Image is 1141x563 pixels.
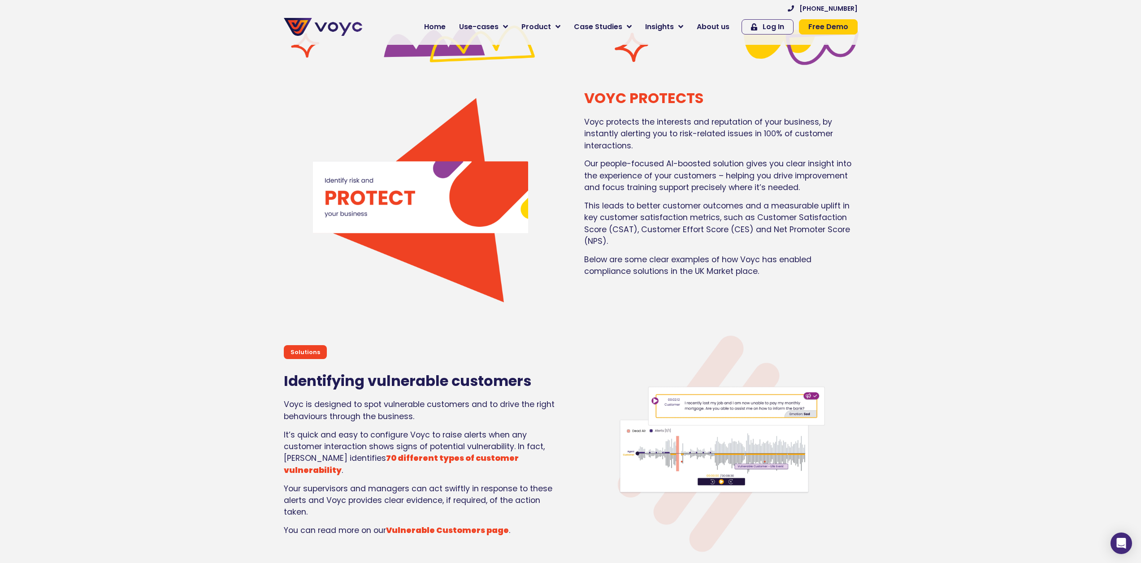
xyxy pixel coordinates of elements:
[291,348,320,356] p: Solutions
[185,186,227,195] a: Privacy Policy
[515,18,567,36] a: Product
[119,36,141,46] span: Phone
[808,23,848,30] span: Free Demo
[584,254,858,277] p: Below are some clear examples of how Voyc has enabled compliance solutions in the UK Market place.
[584,200,858,247] p: This leads to better customer outcomes and a measurable uplift in key customer satisfaction metri...
[284,429,557,476] p: It’s quick and easy to configure Voyc to raise alerts when any customer interaction shows signs o...
[424,22,446,32] span: Home
[690,18,736,36] a: About us
[284,524,557,536] p: You can read more on our .
[284,483,557,518] p: Your supervisors and managers can act swiftly in response to these alerts and Voyc provides clear...
[567,18,638,36] a: Case Studies
[742,19,794,35] a: Log In
[697,22,729,32] span: About us
[584,158,858,193] p: Our people-focused AI-boosted solution gives you clear insight into the experience of your custom...
[799,19,858,35] a: Free Demo
[645,22,674,32] span: Insights
[284,18,362,36] img: voyc-full-logo
[284,398,557,422] p: Voyc is designed to spot vulnerable customers and to drive the right behaviours through the busin...
[799,5,858,12] span: [PHONE_NUMBER]
[284,453,519,475] a: 70 different types of customer vulnerability
[459,22,499,32] span: Use-cases
[417,18,452,36] a: Home
[788,5,858,12] a: [PHONE_NUMBER]
[584,90,858,107] h2: VOYC PROTECTS
[119,73,149,83] span: Job title
[284,372,557,390] h2: Identifying vulnerable customers
[1111,533,1132,554] div: Open Intercom Messenger
[521,22,551,32] span: Product
[638,18,690,36] a: Insights
[452,18,515,36] a: Use-cases
[584,116,858,152] p: Voyc protects the interests and reputation of your business, by instantly alerting you to risk-re...
[386,525,509,536] a: Vulnerable Customers page
[574,22,622,32] span: Case Studies
[763,23,784,30] span: Log In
